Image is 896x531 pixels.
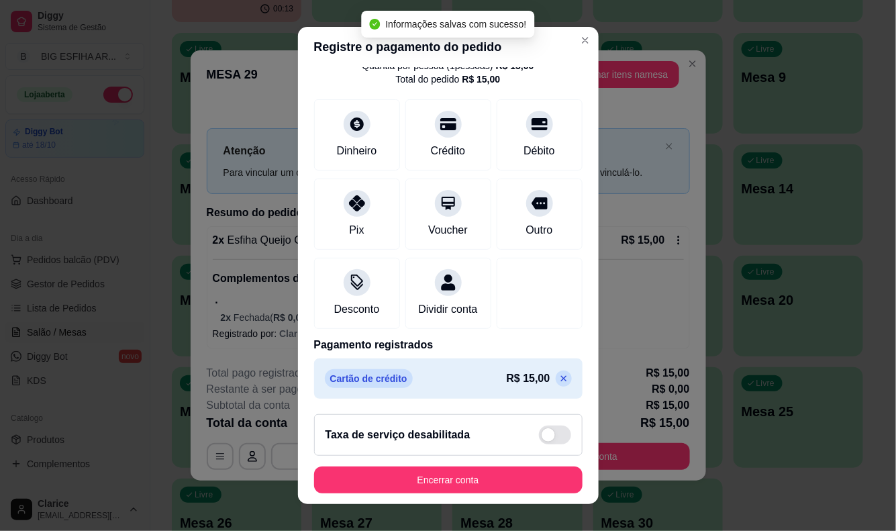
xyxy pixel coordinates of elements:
h2: Taxa de serviço desabilitada [326,427,470,443]
div: Dividir conta [418,301,477,318]
div: Dinheiro [337,143,377,159]
div: Voucher [428,222,468,238]
button: Encerrar conta [314,467,583,493]
div: Desconto [334,301,380,318]
div: Total do pedido [396,73,501,86]
div: Pix [349,222,364,238]
div: Crédito [431,143,466,159]
p: R$ 15,00 [507,371,550,387]
header: Registre o pagamento do pedido [298,27,599,67]
p: Pagamento registrados [314,337,583,353]
div: Outro [526,222,552,238]
div: R$ 15,00 [462,73,501,86]
div: Débito [524,143,554,159]
button: Close [575,30,596,51]
span: check-circle [369,19,380,30]
span: Informações salvas com sucesso! [385,19,526,30]
p: Cartão de crédito [325,369,413,388]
